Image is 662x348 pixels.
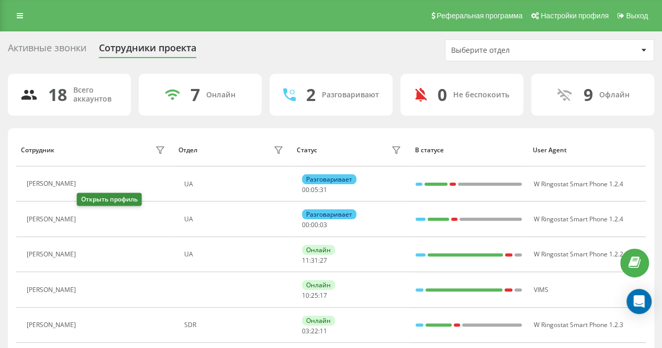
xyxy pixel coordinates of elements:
[311,327,318,335] span: 22
[626,12,648,20] span: Выход
[302,316,335,325] div: Онлайн
[311,256,318,265] span: 31
[533,320,623,329] span: W Ringostat Smart Phone 1.2.3
[311,185,318,194] span: 05
[21,147,54,154] div: Сотрудник
[311,291,318,300] span: 25
[533,215,623,223] span: W Ringostat Smart Phone 1.2.4
[626,289,652,314] div: Open Intercom Messenger
[48,85,67,105] div: 18
[451,46,576,55] div: Выберите отдел
[533,250,623,259] span: W Ringostat Smart Phone 1.2.2
[320,327,327,335] span: 11
[302,209,356,219] div: Разговаривает
[184,321,286,329] div: SDR
[320,291,327,300] span: 17
[184,216,286,223] div: UA
[302,292,327,299] div: : :
[533,179,623,188] span: W Ringostat Smart Phone 1.2.4
[437,85,447,105] div: 0
[302,327,309,335] span: 03
[302,220,309,229] span: 00
[302,257,327,264] div: : :
[302,280,335,290] div: Онлайн
[206,91,235,99] div: Онлайн
[311,220,318,229] span: 00
[306,85,316,105] div: 2
[73,86,118,104] div: Всего аккаунтов
[77,193,142,206] div: Открыть профиль
[320,220,327,229] span: 03
[584,85,593,105] div: 9
[184,181,286,188] div: UA
[453,91,509,99] div: Не беспокоить
[320,256,327,265] span: 27
[302,328,327,335] div: : :
[302,291,309,300] span: 10
[302,185,309,194] span: 00
[178,147,197,154] div: Отдел
[302,186,327,194] div: : :
[436,12,522,20] span: Реферальная программа
[297,147,317,154] div: Статус
[302,245,335,255] div: Онлайн
[302,174,356,184] div: Разговаривает
[533,147,641,154] div: User Agent
[27,216,78,223] div: [PERSON_NAME]
[322,91,379,99] div: Разговаривают
[302,256,309,265] span: 11
[541,12,609,20] span: Настройки профиля
[414,147,523,154] div: В статусе
[184,251,286,258] div: UA
[27,286,78,294] div: [PERSON_NAME]
[27,180,78,187] div: [PERSON_NAME]
[27,321,78,329] div: [PERSON_NAME]
[27,251,78,258] div: [PERSON_NAME]
[320,185,327,194] span: 31
[599,91,630,99] div: Офлайн
[190,85,200,105] div: 7
[99,42,196,59] div: Сотрудники проекта
[302,221,327,229] div: : :
[8,42,86,59] div: Активные звонки
[533,285,548,294] span: VIMS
